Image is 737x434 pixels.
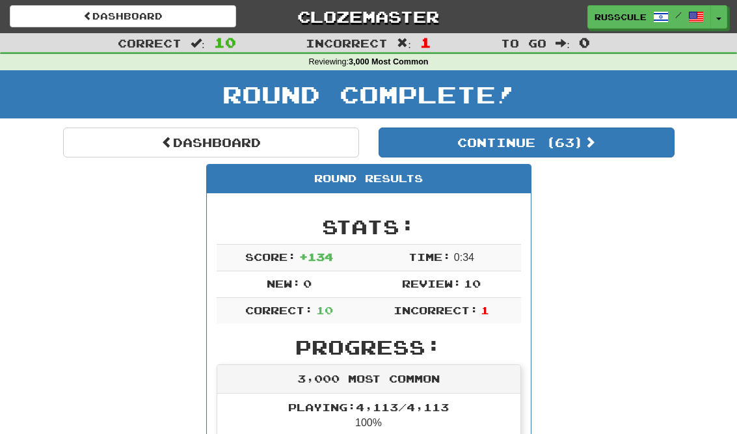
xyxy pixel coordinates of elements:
[349,57,428,66] strong: 3,000 Most Common
[579,34,590,50] span: 0
[288,401,449,413] span: Playing: 4,113 / 4,113
[63,128,359,157] a: Dashboard
[217,365,520,394] div: 3,000 Most Common
[316,304,333,316] span: 10
[379,128,675,157] button: Continue (63)
[556,38,570,49] span: :
[10,5,236,27] a: Dashboard
[256,5,482,28] a: Clozemaster
[267,277,301,290] span: New:
[207,165,531,193] div: Round Results
[5,81,732,107] h1: Round Complete!
[454,252,474,263] span: 0 : 34
[464,277,481,290] span: 10
[303,277,312,290] span: 0
[245,304,313,316] span: Correct:
[306,36,388,49] span: Incorrect
[245,251,296,263] span: Score:
[587,5,711,29] a: russcule /
[420,34,431,50] span: 1
[217,216,521,237] h2: Stats:
[118,36,181,49] span: Correct
[214,34,236,50] span: 10
[402,277,461,290] span: Review:
[397,38,411,49] span: :
[217,336,521,358] h2: Progress:
[595,11,647,23] span: russcule
[299,251,333,263] span: + 134
[191,38,205,49] span: :
[394,304,478,316] span: Incorrect:
[481,304,489,316] span: 1
[501,36,546,49] span: To go
[675,10,682,20] span: /
[409,251,451,263] span: Time:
